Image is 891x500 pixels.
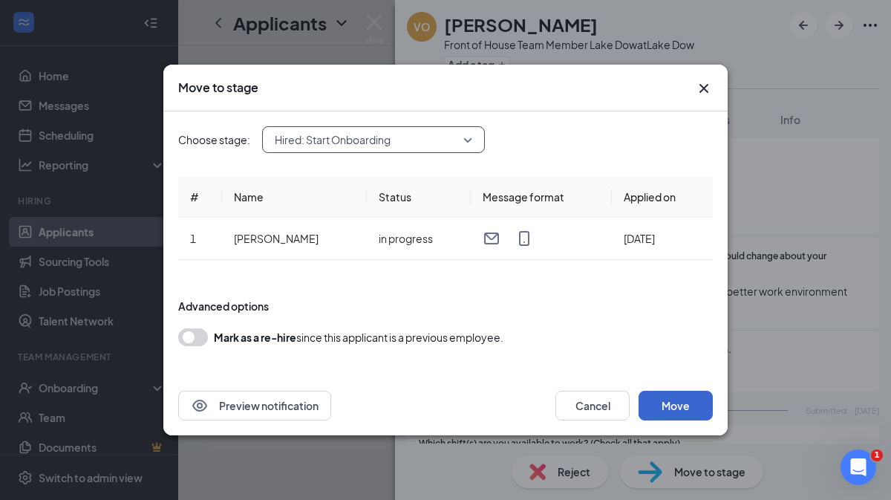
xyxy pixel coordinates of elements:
span: 1 [190,232,196,245]
th: Applied on [612,177,713,218]
span: Hired: Start Onboarding [275,129,391,151]
th: Name [222,177,367,218]
th: # [178,177,222,218]
span: 1 [871,449,883,461]
svg: Eye [191,397,209,415]
button: Move [639,391,713,421]
button: Cancel [555,391,630,421]
td: [DATE] [612,218,713,260]
th: Status [367,177,471,218]
svg: Email [483,230,500,247]
svg: Cross [695,79,713,97]
td: [PERSON_NAME] [222,218,367,260]
h3: Move to stage [178,79,258,96]
div: Advanced options [178,299,713,314]
th: Message format [471,177,612,218]
svg: MobileSms [515,230,533,247]
button: Close [695,79,713,97]
button: EyePreview notification [178,391,331,421]
span: Choose stage: [178,132,250,148]
iframe: Intercom live chat [841,449,876,485]
b: Mark as a re-hire [214,331,296,344]
div: since this applicant is a previous employee. [214,328,503,346]
td: in progress [367,218,471,260]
